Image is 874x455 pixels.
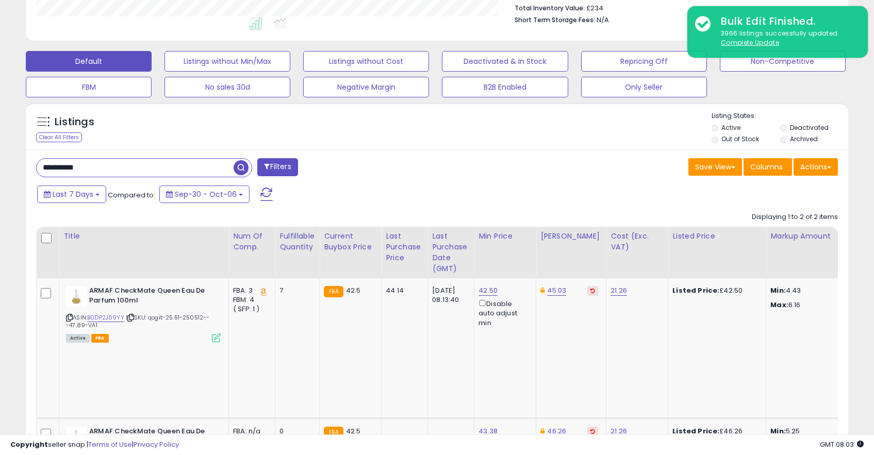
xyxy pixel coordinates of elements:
button: Negative Margin [303,77,429,97]
button: B2B Enabled [442,77,568,97]
div: Title [63,231,224,242]
a: Privacy Policy [134,440,179,449]
span: Sep-30 - Oct-06 [175,189,237,199]
div: Last Purchase Price [386,231,423,263]
div: Clear All Filters [36,132,82,142]
a: 21.26 [611,285,627,296]
span: | SKU: qogit-25.51-250512---47.89-VA1 [66,313,210,329]
span: Last 7 Days [53,189,93,199]
b: Short Term Storage Fees: [515,15,595,24]
button: Deactivated & In Stock [442,51,568,72]
div: Markup Amount [770,231,860,242]
div: 0 [279,427,311,436]
b: Total Inventory Value: [515,4,585,12]
div: £46.26 [672,427,758,436]
div: Displaying 1 to 2 of 2 items [752,212,838,222]
a: 46.26 [547,426,566,436]
a: 21.26 [611,426,627,436]
button: No sales 30d [164,77,290,97]
div: Listed Price [672,231,762,242]
button: Listings without Cost [303,51,429,72]
div: Bulk Edit Finished. [713,14,860,29]
div: [PERSON_NAME] [540,231,602,242]
div: ASIN: [66,286,221,341]
div: Min Price [479,231,532,242]
div: FBA: n/a [233,427,267,436]
b: Listed Price: [672,426,719,436]
div: Disable auto adjust min [479,298,528,328]
div: Num of Comp. [233,231,271,252]
a: 42.50 [479,285,498,296]
label: Archived [790,134,818,143]
label: Out of Stock [721,134,759,143]
div: [DATE] 08:13:40 [432,286,466,305]
div: seller snap | | [10,440,179,450]
button: Only Seller [581,77,707,97]
span: 42.5 [346,285,361,295]
strong: Copyright [10,440,48,449]
button: Last 7 Days [37,186,106,203]
small: FBA [324,427,343,438]
a: 43.38 [479,426,498,436]
div: ( SFP: 1 ) [233,305,267,314]
label: Active [721,123,740,132]
p: 6.16 [770,300,856,310]
a: Terms of Use [88,440,132,449]
b: ARMAF CheckMate Queen Eau De Parfum 100ml [89,286,215,308]
button: Listings without Min/Max [164,51,290,72]
div: £42.50 [672,286,758,295]
span: All listings currently available for purchase on Amazon [66,334,90,343]
div: 7 [279,286,311,295]
button: Sep-30 - Oct-06 [159,186,250,203]
strong: Min: [770,285,786,295]
h5: Listings [55,115,94,129]
a: B0DP2J69YY [87,313,124,322]
span: 42.5 [346,426,361,436]
span: FBA [91,334,109,343]
button: Default [26,51,152,72]
b: ARMAF CheckMate Queen Eau De Parfum 100ml [89,427,215,448]
span: Compared to: [108,190,155,200]
span: 2025-10-14 08:03 GMT [820,440,864,449]
strong: Max: [770,300,788,310]
button: Columns [744,158,792,176]
small: FBA [324,286,343,297]
div: FBA: 3 [233,286,267,295]
span: N/A [597,15,609,25]
img: 217wr2OZkYL._SL40_.jpg [66,286,87,307]
button: Repricing Off [581,51,707,72]
div: 44.14 [386,286,420,295]
button: Save View [688,158,742,176]
button: Actions [794,158,838,176]
div: FBM: 4 [233,295,267,305]
div: Cost (Exc. VAT) [611,231,664,252]
img: 217wr2OZkYL._SL40_.jpg [66,427,87,447]
div: Last Purchase Date (GMT) [432,231,470,274]
u: Complete Update [721,38,779,47]
a: 45.03 [547,285,566,296]
button: FBM [26,77,152,97]
div: 3966 listings successfully updated. [713,29,860,48]
li: £234 [515,1,830,13]
button: Filters [257,158,298,176]
button: Non-Competitive [720,51,846,72]
strong: Min: [770,426,786,436]
label: Deactivated [790,123,829,132]
p: 5.25 [770,427,856,436]
div: Fulfillable Quantity [279,231,315,252]
span: Columns [750,162,783,172]
div: Current Buybox Price [324,231,377,252]
p: 4.43 [770,286,856,295]
p: Listing States: [712,111,848,121]
b: Listed Price: [672,285,719,295]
